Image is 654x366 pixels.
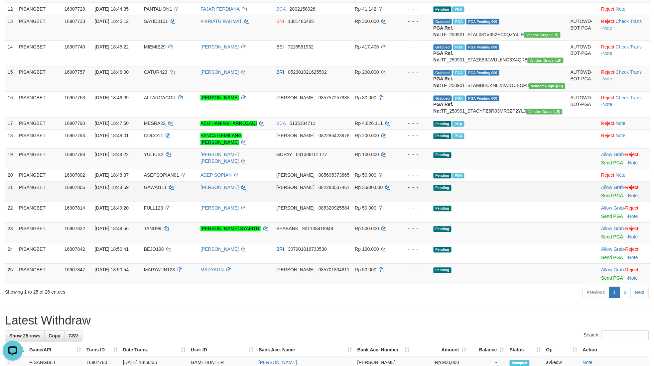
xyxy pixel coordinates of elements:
[276,133,315,138] span: [PERSON_NAME]
[276,152,292,157] span: GOPAY
[599,202,651,223] td: ·
[401,6,428,12] div: - - -
[276,185,315,190] span: [PERSON_NAME]
[65,185,85,190] span: 16907806
[434,51,454,63] b: PGA Ref. No:
[599,243,651,264] td: ·
[144,70,168,75] span: CATUR423
[65,70,85,75] span: 16907757
[602,76,612,82] a: Note
[601,267,624,273] a: Allow Grab
[144,267,175,273] span: MARYATIN123
[628,160,638,166] a: Note
[95,19,129,24] span: [DATE] 18:45:12
[319,95,349,101] span: Copy 085757257935 to clipboard
[65,6,85,12] span: 16907728
[601,206,625,211] span: ·
[599,130,651,148] td: ·
[628,193,638,199] a: Note
[355,70,379,75] span: Rp 200.000
[599,15,651,41] td: · ·
[625,267,639,273] a: Reject
[401,44,428,50] div: - - -
[601,6,615,12] a: Reject
[5,41,16,66] td: 14
[319,267,349,273] span: Copy 085701834811 to clipboard
[144,95,176,101] span: ALFARGACOR
[628,255,638,260] a: Note
[431,92,568,117] td: TF_250901_STACYPZ6R03MR3ZP2YL9
[601,19,615,24] a: Reject
[5,264,16,284] td: 25
[296,152,327,157] span: Copy 081389101177 to clipboard
[65,133,85,138] span: 16907793
[453,19,465,25] span: Marked by avkyakub
[276,6,286,12] span: BCA
[628,276,638,281] a: Note
[276,70,284,75] span: BRI
[200,247,239,252] a: [PERSON_NAME]
[16,243,62,264] td: PISANGBET
[256,344,355,356] th: Bank Acc. Name: activate to sort column ascending
[412,344,469,356] th: Amount: activate to sort column ascending
[95,44,129,49] span: [DATE] 18:45:22
[144,133,163,138] span: COCO11
[601,226,624,231] a: Allow Grab
[580,344,649,356] th: Action
[453,7,464,12] span: Marked by avkyakub
[601,173,615,178] a: Reject
[599,169,651,181] td: ·
[401,120,428,127] div: - - -
[95,267,129,273] span: [DATE] 18:50:54
[599,264,651,284] td: ·
[434,121,452,127] span: Pending
[16,169,62,181] td: PISANGBET
[276,267,315,273] span: [PERSON_NAME]
[64,330,82,342] a: CSV
[5,92,16,117] td: 16
[601,95,615,101] a: Reject
[5,314,649,327] h1: Latest Withdraw
[601,152,624,157] a: Allow Grab
[401,95,428,101] div: - - -
[16,15,62,41] td: PISANGBET
[355,95,377,101] span: Rp 80.000
[357,360,396,365] span: [PERSON_NAME]
[355,185,383,190] span: Rp 3.900.000
[616,70,642,75] a: Check Trans
[276,206,315,211] span: [PERSON_NAME]
[16,66,62,92] td: PISANGBET
[401,226,428,232] div: - - -
[290,6,316,12] span: Copy 2802158026 to clipboard
[27,344,84,356] th: Game/API: activate to sort column ascending
[431,41,568,66] td: TF_250901_STAZ6B9JWUL6NO3X4QR8
[625,226,639,231] a: Reject
[601,160,623,166] a: Send PGA
[68,333,78,339] span: CSV
[616,95,642,101] a: Check Trans
[599,41,651,66] td: · ·
[355,133,379,138] span: Rp 200.000
[526,109,563,115] span: Vendor URL: https://dashboard.q2checkout.com/secure
[616,121,626,126] a: Note
[276,247,284,252] span: BRI
[95,185,129,190] span: [DATE] 18:48:59
[200,6,239,12] a: FAJAR FERDIANA
[95,70,129,75] span: [DATE] 18:46:00
[453,121,464,127] span: PGA
[601,185,624,190] a: Allow Grab
[5,202,16,223] td: 22
[16,264,62,284] td: PISANGBET
[16,117,62,130] td: PISANGBET
[65,19,85,24] span: 16907733
[319,185,349,190] span: Copy 082283537461 to clipboard
[16,3,62,15] td: PISANGBET
[616,133,626,138] a: Note
[65,121,85,126] span: 16907790
[401,18,428,25] div: - - -
[434,268,452,273] span: Pending
[620,287,631,298] a: 2
[65,95,85,101] span: 16907763
[616,19,642,24] a: Check Trans
[65,267,85,273] span: 16907847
